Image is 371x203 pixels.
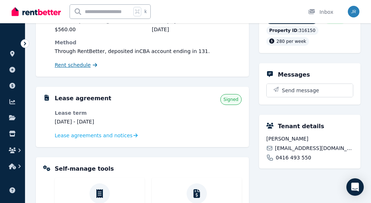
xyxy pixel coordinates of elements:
[144,9,147,15] span: k
[266,135,353,142] span: [PERSON_NAME]
[152,26,242,33] dd: [DATE]
[276,39,306,44] span: 280 per week
[55,48,210,54] span: Through RentBetter , deposited in CBA account ending in 131 .
[224,97,238,102] span: Signed
[55,39,242,46] dt: Method
[278,70,310,79] h5: Messages
[55,132,133,139] span: Lease agreements and notices
[346,178,364,196] div: Open Intercom Messenger
[278,122,324,131] h5: Tenant details
[55,165,114,173] h5: Self-manage tools
[55,132,138,139] a: Lease agreements and notices
[55,61,91,69] span: Rent schedule
[267,84,353,97] button: Send message
[276,154,311,161] span: 0416 493 550
[275,145,353,152] span: [EMAIL_ADDRESS][DOMAIN_NAME]
[266,26,318,35] div: : 316150
[12,6,61,17] img: RentBetter
[55,118,145,125] dd: [DATE] - [DATE]
[269,28,297,33] span: Property ID
[55,26,145,33] dd: $560.00
[308,8,333,16] div: Inbox
[348,6,359,17] img: Jun Rey Lahoylahoy
[55,94,111,103] h5: Lease agreement
[55,109,145,117] dt: Lease term
[282,87,319,94] span: Send message
[55,61,97,69] a: Rent schedule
